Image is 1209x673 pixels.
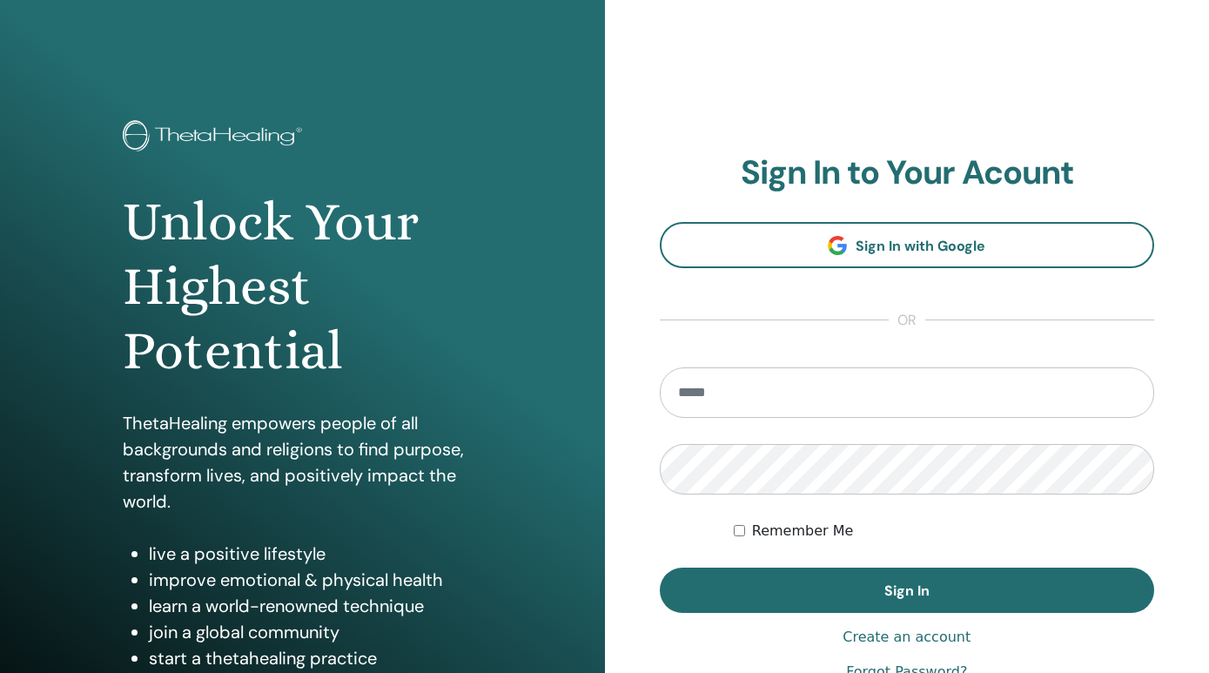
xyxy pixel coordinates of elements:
span: Sign In [884,582,930,600]
h1: Unlock Your Highest Potential [123,190,482,384]
li: improve emotional & physical health [149,567,482,593]
div: Keep me authenticated indefinitely or until I manually logout [734,521,1154,542]
h2: Sign In to Your Acount [660,153,1155,193]
span: or [889,310,925,331]
a: Sign In with Google [660,222,1155,268]
li: join a global community [149,619,482,645]
label: Remember Me [752,521,854,542]
li: learn a world-renowned technique [149,593,482,619]
p: ThetaHealing empowers people of all backgrounds and religions to find purpose, transform lives, a... [123,410,482,515]
button: Sign In [660,568,1155,613]
a: Create an account [843,627,971,648]
li: live a positive lifestyle [149,541,482,567]
li: start a thetahealing practice [149,645,482,671]
span: Sign In with Google [856,237,985,255]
